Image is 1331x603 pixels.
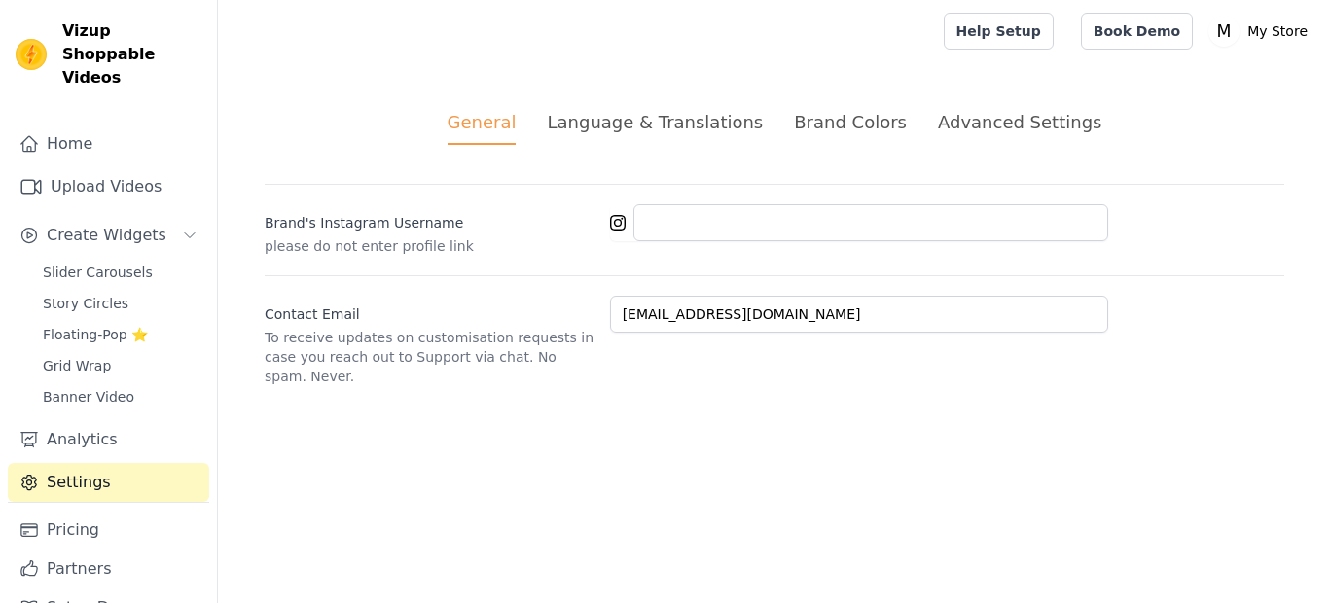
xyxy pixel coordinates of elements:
p: To receive updates on customisation requests in case you reach out to Support via chat. No spam. ... [265,328,594,386]
span: Create Widgets [47,224,166,247]
a: Partners [8,550,209,588]
div: Language & Translations [547,109,763,135]
a: Slider Carousels [31,259,209,286]
a: Analytics [8,420,209,459]
span: Slider Carousels [43,263,153,282]
p: My Store [1240,14,1315,49]
div: General [448,109,517,145]
span: Vizup Shoppable Videos [62,19,201,89]
div: Advanced Settings [938,109,1101,135]
text: M [1217,21,1232,41]
button: M My Store [1208,14,1315,49]
button: Create Widgets [8,216,209,255]
a: Book Demo [1081,13,1193,50]
a: Help Setup [944,13,1054,50]
span: Grid Wrap [43,356,111,375]
label: Brand's Instagram Username [265,205,594,232]
span: Floating-Pop ⭐ [43,325,148,344]
img: Vizup [16,39,47,70]
a: Floating-Pop ⭐ [31,321,209,348]
span: Banner Video [43,387,134,407]
a: Banner Video [31,383,209,410]
a: Pricing [8,511,209,550]
span: Story Circles [43,294,128,313]
div: Brand Colors [794,109,907,135]
a: Story Circles [31,290,209,317]
label: Contact Email [265,297,594,324]
a: Settings [8,463,209,502]
a: Grid Wrap [31,352,209,379]
a: Home [8,124,209,163]
p: please do not enter profile link [265,236,594,256]
a: Upload Videos [8,167,209,206]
